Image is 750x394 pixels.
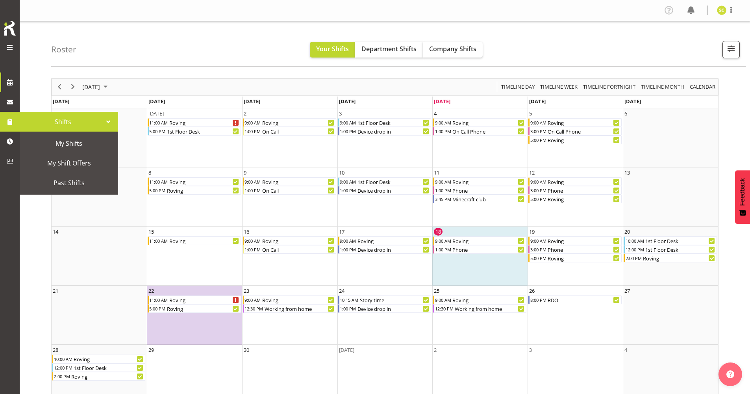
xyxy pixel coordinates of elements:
[623,286,718,345] td: Saturday, September 27, 2025
[316,45,349,53] span: Your Shifts
[432,167,528,227] td: Thursday, September 11, 2025
[338,118,431,127] div: 1st Floor Desk Begin From Wednesday, September 3, 2025 at 9:00:00 AM GMT+12:00 Ends At Wednesday,...
[244,98,260,105] span: [DATE]
[339,127,357,135] div: 1:00 PM
[310,42,355,58] button: Your Shifts
[169,178,241,186] div: Roving
[147,286,242,345] td: Monday, September 22, 2025
[244,287,249,295] div: 23
[244,245,261,253] div: 1:00 PM
[53,355,73,363] div: 10:00 AM
[434,110,437,117] div: 4
[642,254,717,262] div: Roving
[148,186,241,195] div: Roving Begin From Monday, September 8, 2025 at 5:00:00 PM GMT+12:00 Ends At Monday, September 8, ...
[147,167,242,227] td: Monday, September 8, 2025
[433,245,526,254] div: Phone Begin From Thursday, September 18, 2025 at 1:00:00 PM GMT+12:00 Ends At Thursday, September...
[54,82,65,92] button: Previous
[148,228,154,236] div: 15
[243,118,336,127] div: Roving Begin From Tuesday, September 2, 2025 at 9:00:00 AM GMT+12:00 Ends At Tuesday, September 2...
[149,186,166,194] div: 5:00 PM
[148,98,165,105] span: [DATE]
[452,119,526,126] div: Roving
[68,82,78,92] button: Next
[528,136,622,144] div: Roving Begin From Friday, September 5, 2025 at 5:00:00 PM GMT+12:00 Ends At Friday, September 5, ...
[547,136,621,144] div: Roving
[623,227,718,286] td: Saturday, September 20, 2025
[149,305,166,312] div: 5:00 PM
[625,245,644,253] div: 12:00 PM
[528,236,622,245] div: Roving Begin From Friday, September 19, 2025 at 9:00:00 AM GMT+12:00 Ends At Friday, September 19...
[530,296,547,304] div: 8:00 PM
[66,79,80,95] div: next period
[81,82,101,92] span: [DATE]
[26,157,112,169] span: My Shift Offers
[433,304,526,313] div: Working from home Begin From Thursday, September 25, 2025 at 12:30:00 PM GMT+12:00 Ends At Thursd...
[166,305,241,312] div: Roving
[434,287,439,295] div: 25
[434,305,454,312] div: 12:30 PM
[337,167,433,227] td: Wednesday, September 10, 2025
[244,186,261,194] div: 1:00 PM
[529,98,546,105] span: [DATE]
[26,177,112,189] span: Past Shifts
[434,98,450,105] span: [DATE]
[528,118,622,127] div: Roving Begin From Friday, September 5, 2025 at 9:00:00 AM GMT+12:00 Ends At Friday, September 5, ...
[22,134,116,153] a: My Shifts
[624,245,717,254] div: 1st Floor Desk Begin From Saturday, September 20, 2025 at 12:00:00 PM GMT+12:00 Ends At Saturday,...
[339,186,357,194] div: 1:00 PM
[357,178,431,186] div: 1st Floor Desk
[624,169,630,177] div: 13
[530,136,547,144] div: 5:00 PM
[547,178,621,186] div: Roving
[339,305,357,312] div: 1:00 PM
[433,295,526,304] div: Roving Begin From Thursday, September 25, 2025 at 9:00:00 AM GMT+12:00 Ends At Thursday, Septembe...
[52,286,147,345] td: Sunday, September 21, 2025
[149,127,166,135] div: 5:00 PM
[528,245,622,254] div: Phone Begin From Friday, September 19, 2025 at 3:00:00 PM GMT+12:00 Ends At Friday, September 19,...
[73,364,145,372] div: 1st Floor Desk
[52,227,147,286] td: Sunday, September 14, 2025
[148,236,241,245] div: Roving Begin From Monday, September 15, 2025 at 11:00:00 AM GMT+12:00 Ends At Monday, September 1...
[528,167,623,227] td: Friday, September 12, 2025
[338,304,431,313] div: Device drop in Begin From Wednesday, September 24, 2025 at 1:00:00 PM GMT+12:00 Ends At Wednesday...
[244,178,261,186] div: 9:00 AM
[530,195,547,203] div: 5:00 PM
[243,127,336,136] div: On Call Begin From Tuesday, September 2, 2025 at 1:00:00 PM GMT+12:00 Ends At Tuesday, September ...
[624,346,627,354] div: 4
[547,186,621,194] div: Phone
[528,286,623,345] td: Friday, September 26, 2025
[625,254,642,262] div: 2:00 PM
[52,167,147,227] td: Sunday, September 7, 2025
[452,127,526,135] div: On Call Phone
[244,110,246,117] div: 2
[261,178,336,186] div: Roving
[357,119,431,126] div: 1st Floor Desk
[434,119,452,126] div: 9:00 AM
[339,237,357,245] div: 9:00 AM
[53,228,58,236] div: 14
[339,287,344,295] div: 24
[148,287,154,295] div: 22
[529,228,535,236] div: 19
[53,372,70,380] div: 2:00 PM
[452,245,526,253] div: Phone
[528,227,623,286] td: Friday, September 19, 2025
[147,108,242,167] td: Monday, September 1, 2025
[433,118,526,127] div: Roving Begin From Thursday, September 4, 2025 at 9:00:00 AM GMT+12:00 Ends At Thursday, September...
[24,116,102,128] span: Shifts
[339,296,359,304] div: 10:15 AM
[243,186,336,195] div: On Call Begin From Tuesday, September 9, 2025 at 1:00:00 PM GMT+12:00 Ends At Tuesday, September ...
[547,195,621,203] div: Roving
[452,186,526,194] div: Phone
[338,236,431,245] div: Roving Begin From Wednesday, September 17, 2025 at 9:00:00 AM GMT+12:00 Ends At Wednesday, Septem...
[339,245,357,253] div: 1:00 PM
[2,20,18,37] img: Rosterit icon logo
[73,355,145,363] div: Roving
[338,295,431,304] div: Story time Begin From Wednesday, September 24, 2025 at 10:15:00 AM GMT+12:00 Ends At Wednesday, S...
[530,178,547,186] div: 9:00 AM
[528,177,622,186] div: Roving Begin From Friday, September 12, 2025 at 9:00:00 AM GMT+12:00 Ends At Friday, September 12...
[243,304,336,313] div: Working from home Begin From Tuesday, September 23, 2025 at 12:30:00 PM GMT+12:00 Ends At Tuesday...
[53,287,58,295] div: 21
[429,45,476,53] span: Company Shifts
[169,119,241,126] div: Roving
